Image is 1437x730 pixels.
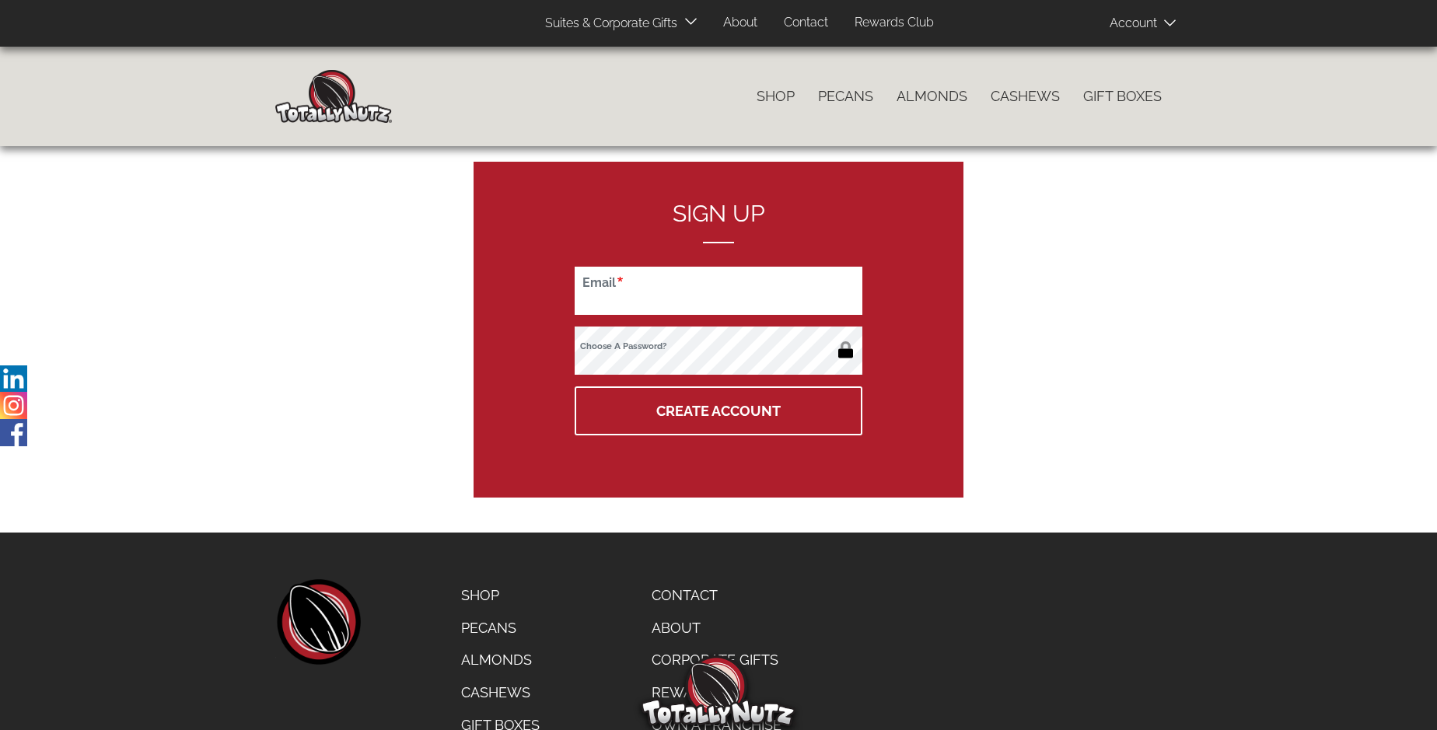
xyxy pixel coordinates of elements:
[772,8,840,38] a: Contact
[843,8,946,38] a: Rewards Club
[640,676,793,709] a: Rewards
[979,80,1072,113] a: Cashews
[640,612,793,644] a: About
[712,8,769,38] a: About
[275,579,361,665] a: home
[575,386,862,435] button: Create Account
[1072,80,1173,113] a: Gift Boxes
[575,267,862,315] input: Email
[449,676,551,709] a: Cashews
[640,644,793,676] a: Corporate Gifts
[640,579,793,612] a: Contact
[885,80,979,113] a: Almonds
[745,80,806,113] a: Shop
[449,644,551,676] a: Almonds
[533,9,682,39] a: Suites & Corporate Gifts
[806,80,885,113] a: Pecans
[275,70,392,123] img: Home
[449,612,551,644] a: Pecans
[575,201,862,243] h2: Sign up
[449,579,551,612] a: Shop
